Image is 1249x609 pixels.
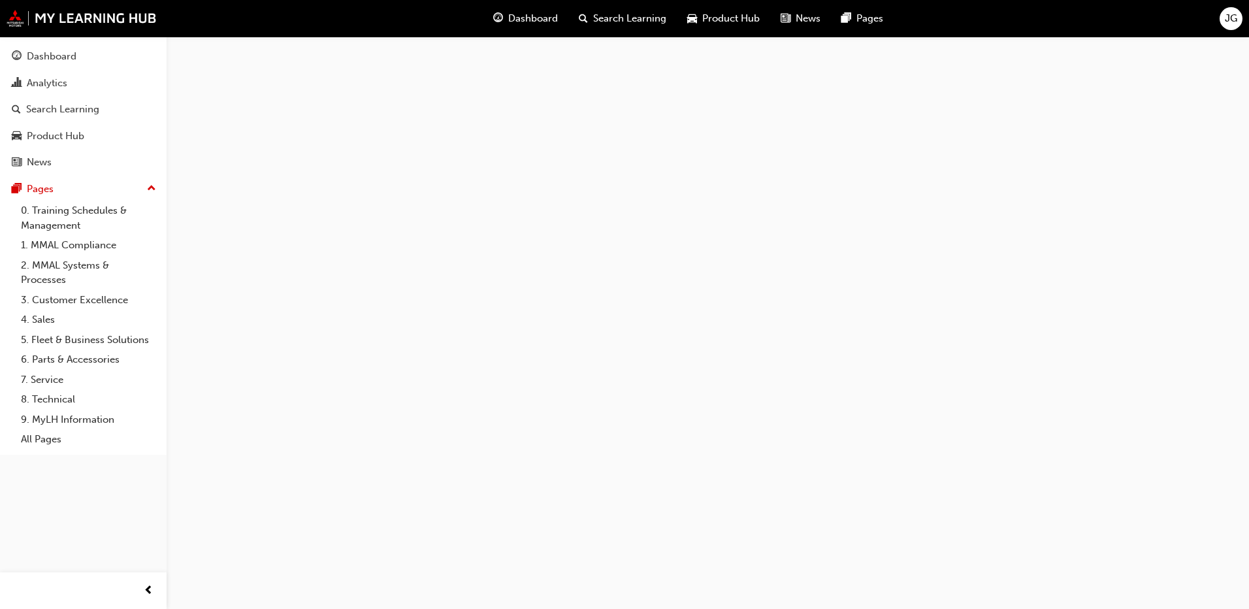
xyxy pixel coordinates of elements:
a: 0. Training Schedules & Management [16,201,161,235]
span: Pages [856,11,883,26]
span: News [796,11,820,26]
a: car-iconProduct Hub [677,5,770,32]
div: Dashboard [27,49,76,64]
button: Pages [5,177,161,201]
a: Product Hub [5,124,161,148]
span: search-icon [579,10,588,27]
span: pages-icon [841,10,851,27]
span: pages-icon [12,184,22,195]
a: search-iconSearch Learning [568,5,677,32]
a: pages-iconPages [831,5,894,32]
span: news-icon [781,10,790,27]
button: JG [1220,7,1242,30]
span: JG [1225,11,1237,26]
div: Pages [27,182,54,197]
span: chart-icon [12,78,22,90]
a: 4. Sales [16,310,161,330]
a: guage-iconDashboard [483,5,568,32]
span: news-icon [12,157,22,169]
span: search-icon [12,104,21,116]
a: Search Learning [5,97,161,122]
a: 8. Technical [16,389,161,410]
span: car-icon [12,131,22,142]
a: 1. MMAL Compliance [16,235,161,255]
span: Product Hub [702,11,760,26]
button: DashboardAnalyticsSearch LearningProduct HubNews [5,42,161,177]
a: All Pages [16,429,161,450]
div: News [27,155,52,170]
a: 5. Fleet & Business Solutions [16,330,161,350]
a: Analytics [5,71,161,95]
span: Search Learning [593,11,666,26]
span: prev-icon [144,583,154,599]
a: 3. Customer Excellence [16,290,161,310]
a: news-iconNews [770,5,831,32]
span: guage-icon [493,10,503,27]
a: 2. MMAL Systems & Processes [16,255,161,290]
div: Search Learning [26,102,99,117]
img: mmal [7,10,157,27]
span: car-icon [687,10,697,27]
span: up-icon [147,180,156,197]
span: Dashboard [508,11,558,26]
span: guage-icon [12,51,22,63]
a: News [5,150,161,174]
div: Analytics [27,76,67,91]
a: 7. Service [16,370,161,390]
a: 6. Parts & Accessories [16,350,161,370]
a: Dashboard [5,44,161,69]
div: Product Hub [27,129,84,144]
a: 9. MyLH Information [16,410,161,430]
